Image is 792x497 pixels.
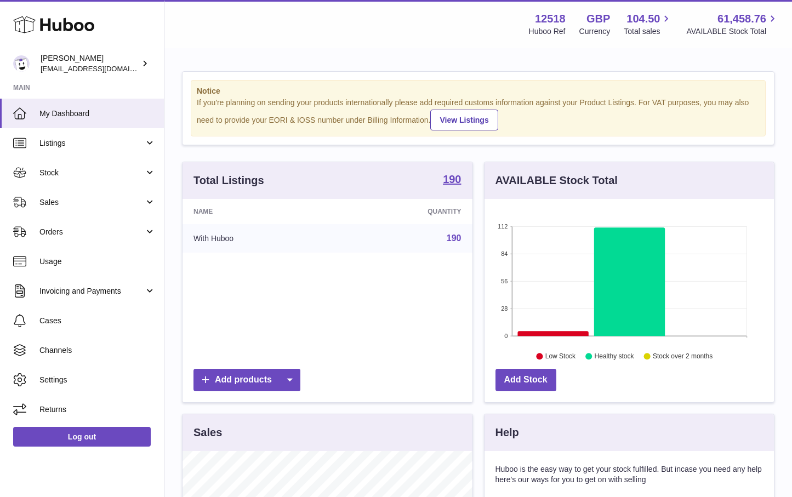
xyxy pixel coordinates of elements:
text: Stock over 2 months [653,352,713,360]
strong: Notice [197,86,760,96]
strong: 190 [443,174,461,185]
h3: Help [495,425,519,440]
span: AVAILABLE Stock Total [686,26,779,37]
span: Stock [39,168,144,178]
th: Quantity [335,199,472,224]
a: 104.50 Total sales [624,12,673,37]
span: Orders [39,227,144,237]
text: Healthy stock [594,352,634,360]
strong: GBP [586,12,610,26]
p: Huboo is the easy way to get your stock fulfilled. But incase you need any help here's our ways f... [495,464,763,485]
span: Cases [39,316,156,326]
a: 190 [443,174,461,187]
text: 0 [504,333,508,339]
h3: Sales [193,425,222,440]
span: Usage [39,256,156,267]
text: 112 [498,223,508,230]
a: Add Stock [495,369,556,391]
h3: Total Listings [193,173,264,188]
span: Returns [39,404,156,415]
div: [PERSON_NAME] [41,53,139,74]
a: 190 [447,233,461,243]
span: [EMAIL_ADDRESS][DOMAIN_NAME] [41,64,161,73]
strong: 12518 [535,12,566,26]
span: 61,458.76 [717,12,766,26]
div: Currency [579,26,611,37]
span: Invoicing and Payments [39,286,144,296]
span: My Dashboard [39,108,156,119]
span: 104.50 [626,12,660,26]
a: Log out [13,427,151,447]
text: 84 [501,250,508,257]
text: 28 [501,305,508,312]
span: Listings [39,138,144,148]
th: Name [183,199,335,224]
a: Add products [193,369,300,391]
text: Low Stock [545,352,576,360]
span: Total sales [624,26,673,37]
h3: AVAILABLE Stock Total [495,173,618,188]
span: Settings [39,375,156,385]
span: Channels [39,345,156,356]
text: 56 [501,278,508,284]
a: View Listings [430,110,498,130]
span: Sales [39,197,144,208]
img: caitlin@fancylamp.co [13,55,30,72]
td: With Huboo [183,224,335,253]
a: 61,458.76 AVAILABLE Stock Total [686,12,779,37]
div: Huboo Ref [529,26,566,37]
div: If you're planning on sending your products internationally please add required customs informati... [197,98,760,130]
